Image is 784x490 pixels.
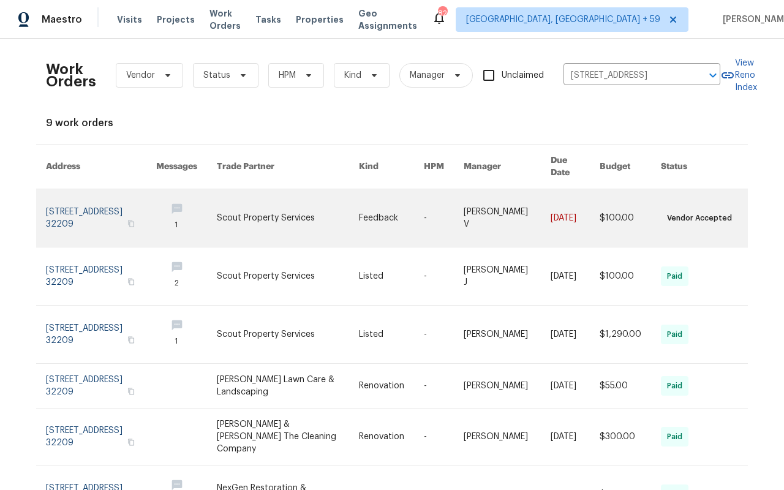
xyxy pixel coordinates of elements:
td: [PERSON_NAME] [454,409,540,466]
button: Copy Address [126,276,137,287]
h2: Work Orders [46,63,96,88]
td: [PERSON_NAME] J [454,247,540,306]
th: Due Date [541,145,590,189]
button: Copy Address [126,437,137,448]
span: Manager [410,69,445,81]
span: Kind [344,69,361,81]
td: Feedback [349,189,414,247]
input: Enter in an address [563,66,686,85]
a: View Reno Index [720,57,757,94]
td: [PERSON_NAME] & [PERSON_NAME] The Cleaning Company [207,409,349,466]
span: Status [203,69,230,81]
td: - [414,306,454,364]
td: [PERSON_NAME] Lawn Care & Landscaping [207,364,349,409]
th: Manager [454,145,540,189]
span: Work Orders [209,7,241,32]
th: Kind [349,145,414,189]
span: Projects [157,13,195,26]
span: HPM [279,69,296,81]
td: - [414,189,454,247]
td: - [414,409,454,466]
td: [PERSON_NAME] [454,364,540,409]
td: Scout Property Services [207,247,349,306]
button: Copy Address [126,334,137,345]
span: Tasks [255,15,281,24]
td: [PERSON_NAME] [454,306,540,364]
span: Properties [296,13,344,26]
span: [GEOGRAPHIC_DATA], [GEOGRAPHIC_DATA] + 59 [466,13,660,26]
span: Visits [117,13,142,26]
span: Unclaimed [502,69,544,82]
td: Renovation [349,364,414,409]
span: Vendor [126,69,155,81]
td: - [414,247,454,306]
th: Address [36,145,146,189]
td: - [414,364,454,409]
th: Budget [590,145,651,189]
div: 826 [438,7,447,20]
span: Geo Assignments [358,7,417,32]
button: Open [704,67,722,84]
button: Copy Address [126,218,137,229]
td: Scout Property Services [207,306,349,364]
td: Listed [349,306,414,364]
div: 9 work orders [46,117,738,129]
th: Status [651,145,748,189]
th: Messages [146,145,207,189]
th: HPM [414,145,454,189]
button: Copy Address [126,386,137,397]
span: Maestro [42,13,82,26]
th: Trade Partner [207,145,349,189]
td: Listed [349,247,414,306]
td: [PERSON_NAME] V [454,189,540,247]
td: Renovation [349,409,414,466]
td: Scout Property Services [207,189,349,247]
